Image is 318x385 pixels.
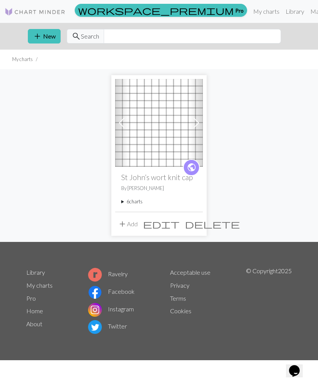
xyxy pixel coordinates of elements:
[81,32,99,41] span: Search
[250,4,283,19] a: My charts
[72,31,81,42] span: search
[170,307,191,314] a: Cookies
[33,31,42,42] span: add
[88,320,102,334] img: Twitter logo
[88,305,134,313] a: Instagram
[143,219,180,229] i: Edit
[140,217,182,231] button: Edit
[187,161,196,173] span: public
[121,198,197,205] summary: 6charts
[170,269,210,276] a: Acceptable use
[88,285,102,299] img: Facebook logo
[183,159,200,176] a: public
[12,56,33,63] li: My charts
[187,160,196,175] i: public
[246,266,292,336] p: © Copyright 2025
[5,7,66,16] img: Logo
[78,5,234,16] span: workspace_premium
[26,307,43,314] a: Home
[88,270,128,277] a: Ravelry
[88,322,127,330] a: Twitter
[143,219,180,229] span: edit
[185,219,240,229] span: delete
[170,295,186,302] a: Terms
[115,217,140,231] button: Add
[88,268,102,282] img: Ravelry logo
[121,185,197,192] p: By [PERSON_NAME]
[118,219,127,229] span: add
[88,303,102,317] img: Instagram logo
[88,288,135,295] a: Facebook
[170,282,190,289] a: Privacy
[26,320,42,327] a: About
[115,118,203,126] a: St John’s wort knit cap
[283,4,307,19] a: Library
[28,29,61,43] button: New
[182,217,243,231] button: Delete
[115,79,203,167] img: St John’s wort knit cap
[26,269,45,276] a: Library
[26,282,53,289] a: My charts
[26,295,36,302] a: Pro
[121,173,197,182] h2: St John’s wort knit cap
[286,354,310,377] iframe: chat widget
[75,4,247,17] a: Pro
